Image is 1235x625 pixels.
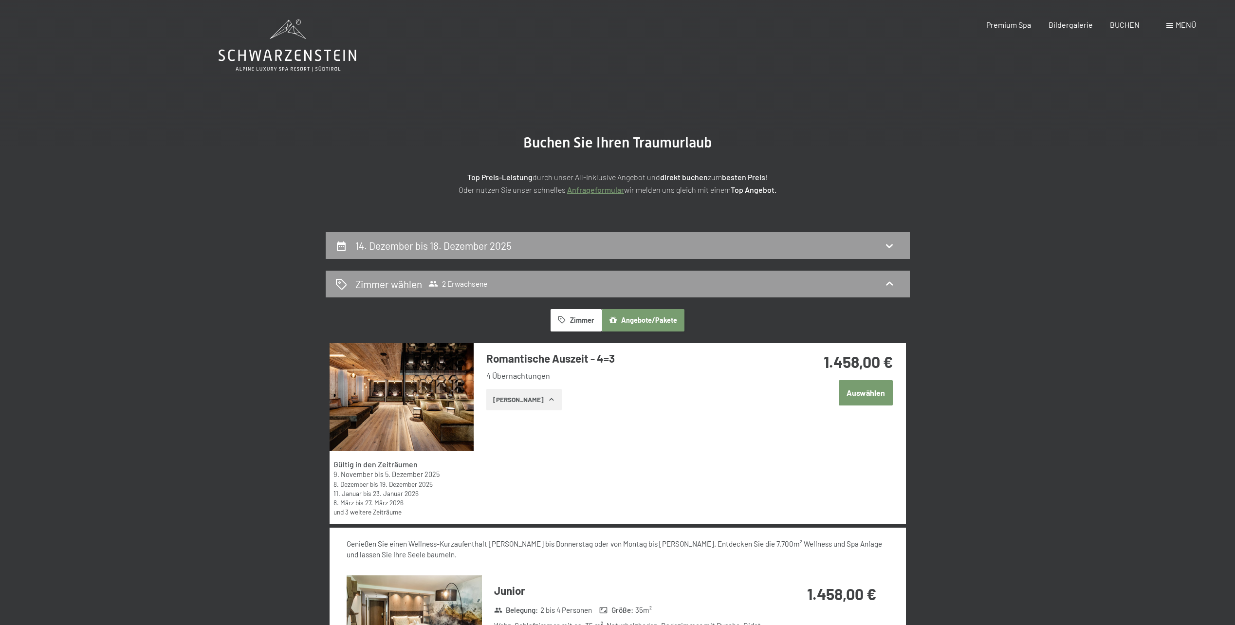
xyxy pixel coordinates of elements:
[494,583,766,598] h3: Junior
[807,585,876,603] strong: 1.458,00 €
[1176,20,1196,29] span: Menü
[333,479,469,489] div: bis
[333,470,373,478] time: 09.11.2025
[333,489,469,498] div: bis
[373,489,419,497] time: 23.01.2026
[635,605,652,615] span: 35 m²
[374,171,861,196] p: durch unser All-inklusive Angebot und zum ! Oder nutzen Sie unser schnelles wir melden uns gleich...
[333,470,469,479] div: bis
[486,389,562,410] button: [PERSON_NAME]
[1110,20,1140,29] a: BUCHEN
[486,351,776,366] h3: Romantische Auszeit - 4=3
[1049,20,1093,29] a: Bildergalerie
[355,277,422,291] h2: Zimmer wählen
[333,498,354,507] time: 08.03.2026
[380,480,433,488] time: 19.12.2025
[355,239,512,252] h2: 14. Dezember bis 18. Dezember 2025
[839,380,893,405] button: Auswählen
[731,185,776,194] strong: Top Angebot.
[599,605,633,615] strong: Größe :
[494,605,538,615] strong: Belegung :
[602,309,684,331] button: Angebote/Pakete
[540,605,592,615] span: 2 bis 4 Personen
[551,309,601,331] button: Zimmer
[330,343,474,451] img: mss_renderimg.php
[333,498,469,507] div: bis
[333,508,402,516] a: und 3 weitere Zeiträume
[467,172,533,182] strong: Top Preis-Leistung
[567,185,624,194] a: Anfrageformular
[428,279,487,289] span: 2 Erwachsene
[365,498,404,507] time: 27.03.2026
[986,20,1031,29] a: Premium Spa
[722,172,765,182] strong: besten Preis
[333,489,362,497] time: 11.01.2026
[523,134,712,151] span: Buchen Sie Ihren Traumurlaub
[347,539,888,560] div: Genießen Sie einen Wellness-Kurzaufenthalt [PERSON_NAME] bis Donnerstag oder von Montag bis [PERS...
[486,370,776,381] li: 4 Übernachtungen
[824,352,893,371] strong: 1.458,00 €
[333,460,418,469] strong: Gültig in den Zeiträumen
[660,172,708,182] strong: direkt buchen
[385,470,440,478] time: 05.12.2025
[333,480,369,488] time: 08.12.2025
